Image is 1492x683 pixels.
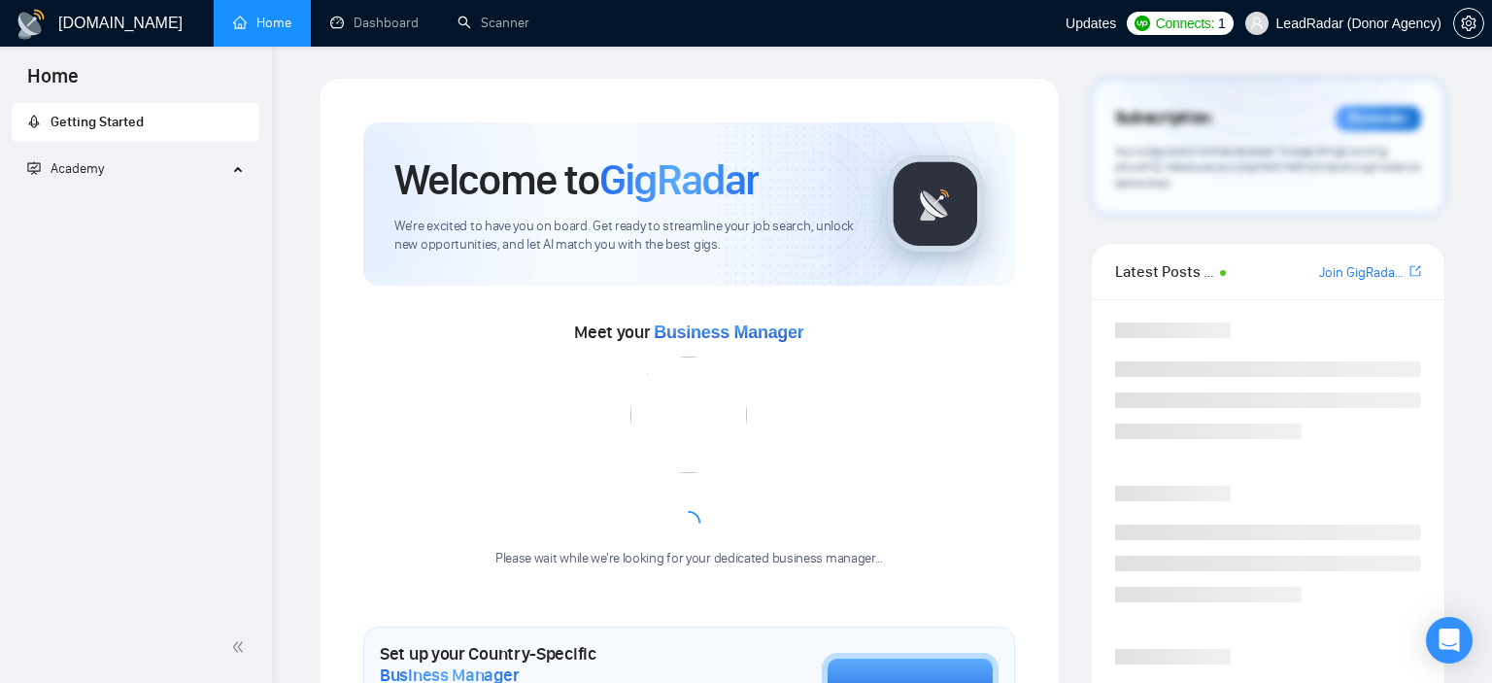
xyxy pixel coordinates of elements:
h1: Welcome to [394,154,759,206]
span: user [1250,17,1264,30]
a: dashboardDashboard [330,15,419,31]
span: fund-projection-screen [27,161,41,175]
a: export [1409,262,1421,281]
button: setting [1453,8,1484,39]
img: error [630,357,747,473]
div: Please wait while we're looking for your dedicated business manager... [484,550,895,568]
li: Getting Started [12,103,259,142]
span: Connects: [1156,13,1214,34]
span: We're excited to have you on board. Get ready to streamline your job search, unlock new opportuni... [394,218,856,255]
span: Latest Posts from the GigRadar Community [1115,259,1214,284]
span: setting [1454,16,1483,31]
span: Business Manager [654,323,803,342]
span: Meet your [574,322,803,343]
span: Your subscription will be renewed. To keep things running smoothly, make sure your payment method... [1115,144,1420,190]
div: Open Intercom Messenger [1426,617,1473,664]
span: Home [12,62,94,103]
span: double-left [231,637,251,657]
img: gigradar-logo.png [887,155,984,253]
span: rocket [27,115,41,128]
div: Reminder [1336,106,1421,131]
img: upwork-logo.png [1135,16,1150,31]
a: setting [1453,16,1484,31]
span: export [1409,263,1421,279]
a: Join GigRadar Slack Community [1319,262,1406,284]
a: homeHome [233,15,291,31]
span: Academy [27,160,104,177]
span: 1 [1218,13,1226,34]
a: searchScanner [458,15,529,31]
span: Updates [1066,16,1116,31]
span: GigRadar [599,154,759,206]
span: loading [676,510,701,535]
span: Subscription [1115,102,1211,135]
span: Getting Started [51,114,144,130]
img: logo [16,9,47,40]
span: Academy [51,160,104,177]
